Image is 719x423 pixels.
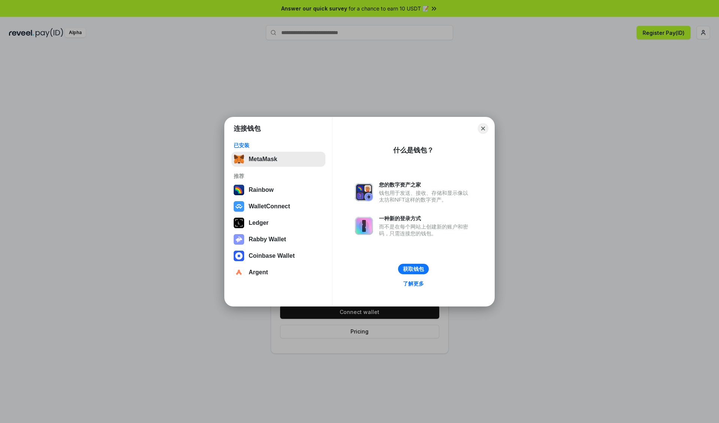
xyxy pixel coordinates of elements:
[234,251,244,261] img: svg+xml,%3Csvg%20width%3D%2228%22%20height%3D%2228%22%20viewBox%3D%220%200%2028%2028%22%20fill%3D...
[355,183,373,201] img: svg+xml,%3Csvg%20xmlns%3D%22http%3A%2F%2Fwww.w3.org%2F2000%2Fsvg%22%20fill%3D%22none%22%20viewBox...
[231,215,325,230] button: Ledger
[398,264,429,274] button: 获取钱包
[234,218,244,228] img: svg+xml,%3Csvg%20xmlns%3D%22http%3A%2F%2Fwww.w3.org%2F2000%2Fsvg%22%20width%3D%2228%22%20height%3...
[403,266,424,272] div: 获取钱包
[234,124,261,133] h1: 连接钱包
[379,181,472,188] div: 您的数字资产之家
[249,203,290,210] div: WalletConnect
[249,187,274,193] div: Rainbow
[393,146,434,155] div: 什么是钱包？
[234,201,244,212] img: svg+xml,%3Csvg%20width%3D%2228%22%20height%3D%2228%22%20viewBox%3D%220%200%2028%2028%22%20fill%3D...
[234,154,244,164] img: svg+xml,%3Csvg%20fill%3D%22none%22%20height%3D%2233%22%20viewBox%3D%220%200%2035%2033%22%20width%...
[478,123,488,134] button: Close
[231,248,325,263] button: Coinbase Wallet
[249,269,268,276] div: Argent
[234,142,323,149] div: 已安装
[398,279,428,288] a: 了解更多
[231,182,325,197] button: Rainbow
[231,232,325,247] button: Rabby Wallet
[234,185,244,195] img: svg+xml,%3Csvg%20width%3D%22120%22%20height%3D%22120%22%20viewBox%3D%220%200%20120%20120%22%20fil...
[231,152,325,167] button: MetaMask
[379,215,472,222] div: 一种新的登录方式
[234,234,244,245] img: svg+xml,%3Csvg%20xmlns%3D%22http%3A%2F%2Fwww.w3.org%2F2000%2Fsvg%22%20fill%3D%22none%22%20viewBox...
[231,199,325,214] button: WalletConnect
[249,156,277,163] div: MetaMask
[403,280,424,287] div: 了解更多
[379,190,472,203] div: 钱包用于发送、接收、存储和显示像以太坊和NFT这样的数字资产。
[234,267,244,278] img: svg+xml,%3Csvg%20width%3D%2228%22%20height%3D%2228%22%20viewBox%3D%220%200%2028%2028%22%20fill%3D...
[355,217,373,235] img: svg+xml,%3Csvg%20xmlns%3D%22http%3A%2F%2Fwww.w3.org%2F2000%2Fsvg%22%20fill%3D%22none%22%20viewBox...
[249,220,269,226] div: Ledger
[249,253,295,259] div: Coinbase Wallet
[231,265,325,280] button: Argent
[249,236,286,243] div: Rabby Wallet
[234,173,323,179] div: 推荐
[379,223,472,237] div: 而不是在每个网站上创建新的账户和密码，只需连接您的钱包。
